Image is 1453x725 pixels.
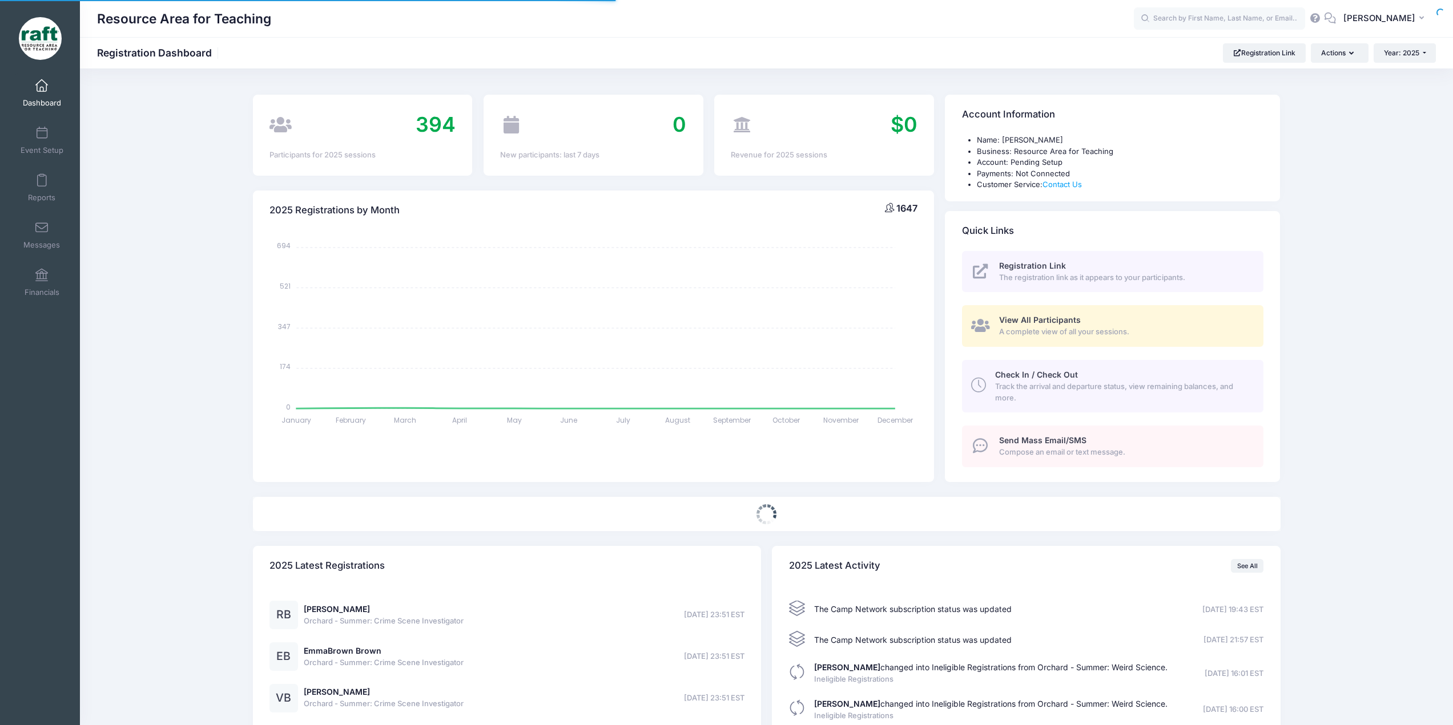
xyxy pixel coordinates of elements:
a: Registration Link [1223,43,1306,63]
span: Send Mass Email/SMS [999,435,1086,445]
a: RB [269,610,298,620]
tspan: June [560,415,577,425]
span: [DATE] 16:00 EST [1203,704,1263,715]
li: Business: Resource Area for Teaching [977,146,1263,157]
a: See All [1231,559,1263,573]
tspan: 694 [277,241,291,250]
tspan: 174 [280,362,291,371]
h4: 2025 Latest Registrations [269,550,385,582]
span: Track the arrival and departure status, view remaining balances, and more. [995,381,1250,403]
a: Check In / Check Out Track the arrival and departure status, view remaining balances, and more. [962,360,1263,412]
div: Revenue for 2025 sessions [731,149,917,161]
span: Year: 2025 [1384,48,1419,57]
span: [DATE] 23:51 EST [684,692,744,704]
a: VB [269,694,298,703]
button: [PERSON_NAME] [1336,6,1436,32]
div: New participants: last 7 days [500,149,686,161]
h1: Resource Area for Teaching [97,6,271,32]
span: Orchard - Summer: Crime Scene Investigator [304,698,464,710]
a: Financials [15,262,69,302]
a: Dashboard [15,73,69,113]
tspan: 521 [280,281,291,291]
span: The registration link as it appears to your participants. [999,272,1251,283]
span: The Camp Network subscription status was updated [814,604,1012,614]
span: [DATE] 23:51 EST [684,651,744,662]
a: [PERSON_NAME] [304,604,370,614]
tspan: February [336,415,366,425]
tspan: August [665,415,690,425]
li: Customer Service: [977,179,1263,191]
div: EB [269,642,298,671]
span: 1647 [896,202,917,214]
h1: Registration Dashboard [97,47,222,59]
button: Year: 2025 [1374,43,1436,63]
span: A complete view of all your sessions. [999,326,1251,338]
a: Send Mass Email/SMS Compose an email or text message. [962,426,1263,467]
span: [DATE] 23:51 EST [684,609,744,621]
li: Account: Pending Setup [977,157,1263,168]
h4: 2025 Registrations by Month [269,194,400,226]
span: Messages [23,240,60,250]
a: EmmaBrown Brown [304,646,381,655]
span: Orchard - Summer: Crime Scene Investigator [304,657,464,669]
span: Compose an email or text message. [999,447,1251,458]
span: The Camp Network subscription status was updated [814,635,1012,645]
tspan: March [394,415,416,425]
div: RB [269,601,298,629]
a: Messages [15,215,69,255]
span: [DATE] 19:43 EST [1202,604,1263,615]
span: [PERSON_NAME] [1343,12,1415,25]
a: EB [269,652,298,662]
a: [PERSON_NAME]changed into Ineligible Registrations from Orchard - Summer: Weird Science. [814,699,1168,708]
tspan: 0 [286,402,291,411]
a: Event Setup [15,120,69,160]
tspan: January [281,415,311,425]
tspan: April [452,415,467,425]
button: Actions [1311,43,1368,63]
span: Dashboard [23,98,61,108]
span: Financials [25,287,59,297]
span: Reports [28,193,55,202]
span: Check In / Check Out [995,370,1078,379]
tspan: December [878,415,913,425]
strong: [PERSON_NAME] [814,699,880,708]
a: Registration Link The registration link as it appears to your participants. [962,251,1263,293]
tspan: July [615,415,630,425]
input: Search by First Name, Last Name, or Email... [1134,7,1305,30]
span: 0 [673,112,686,137]
span: Orchard - Summer: Crime Scene Investigator [304,615,464,627]
span: Registration Link [999,261,1066,270]
tspan: October [772,415,800,425]
h4: 2025 Latest Activity [789,550,880,582]
span: Ineligible Registrations [814,674,1168,685]
a: [PERSON_NAME]changed into Ineligible Registrations from Orchard - Summer: Weird Science. [814,662,1168,672]
strong: [PERSON_NAME] [814,662,880,672]
span: Ineligible Registrations [814,710,1168,722]
a: View All Participants A complete view of all your sessions. [962,305,1263,347]
span: $0 [891,112,917,137]
tspan: September [713,415,751,425]
h4: Account Information [962,99,1055,131]
li: Name: [PERSON_NAME] [977,135,1263,146]
a: [PERSON_NAME] [304,687,370,696]
span: Event Setup [21,145,63,155]
span: [DATE] 21:57 EST [1204,634,1263,646]
img: Resource Area for Teaching [19,17,62,60]
tspan: November [823,415,859,425]
tspan: 347 [278,321,291,331]
span: View All Participants [999,315,1081,325]
tspan: May [506,415,521,425]
li: Payments: Not Connected [977,168,1263,180]
div: Participants for 2025 sessions [269,149,456,161]
div: VB [269,684,298,712]
span: 394 [416,112,456,137]
span: [DATE] 16:01 EST [1205,668,1263,679]
a: Reports [15,168,69,208]
h4: Quick Links [962,214,1014,247]
a: Contact Us [1043,180,1082,189]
